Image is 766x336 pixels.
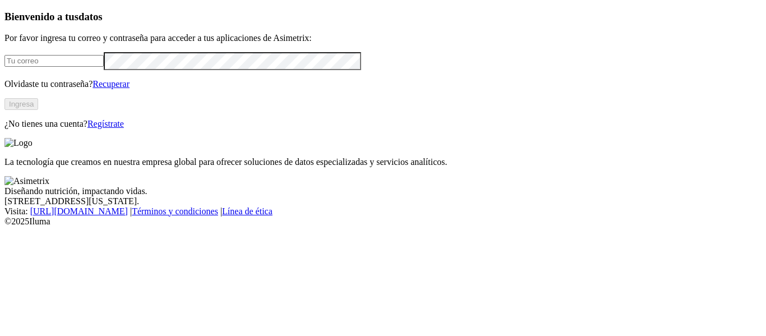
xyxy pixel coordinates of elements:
[30,206,128,216] a: [URL][DOMAIN_NAME]
[4,33,762,43] p: Por favor ingresa tu correo y contraseña para acceder a tus aplicaciones de Asimetrix:
[4,119,762,129] p: ¿No tienes una cuenta?
[87,119,124,128] a: Regístrate
[222,206,273,216] a: Línea de ética
[4,157,762,167] p: La tecnología que creamos en nuestra empresa global para ofrecer soluciones de datos especializad...
[4,11,762,23] h3: Bienvenido a tus
[4,186,762,196] div: Diseñando nutrición, impactando vidas.
[4,138,33,148] img: Logo
[4,176,49,186] img: Asimetrix
[4,206,762,217] div: Visita : | |
[4,217,762,227] div: © 2025 Iluma
[4,55,104,67] input: Tu correo
[132,206,218,216] a: Términos y condiciones
[4,98,38,110] button: Ingresa
[93,79,130,89] a: Recuperar
[79,11,103,22] span: datos
[4,196,762,206] div: [STREET_ADDRESS][US_STATE].
[4,79,762,89] p: Olvidaste tu contraseña?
